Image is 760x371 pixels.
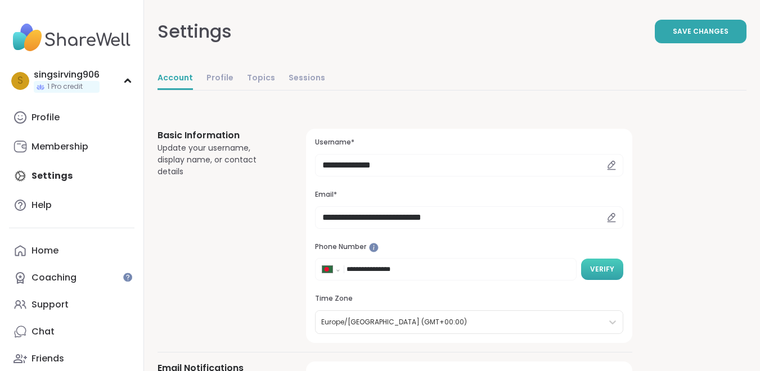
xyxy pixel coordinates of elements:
iframe: Spotlight [369,243,379,252]
div: Membership [32,141,88,153]
a: Profile [9,104,134,131]
a: Account [158,67,193,90]
div: Coaching [32,272,77,284]
div: singsirving906 [34,69,100,81]
div: Friends [32,352,64,365]
a: Chat [9,318,134,345]
button: Verify [581,259,623,280]
a: Profile [206,67,233,90]
div: Chat [32,325,55,338]
div: Profile [32,111,60,124]
div: Settings [158,18,232,45]
h3: Phone Number [315,242,623,252]
span: Verify [590,264,614,274]
h3: Username* [315,138,623,147]
div: Home [32,245,59,257]
a: Home [9,237,134,264]
iframe: Spotlight [123,273,132,282]
img: ShareWell Nav Logo [9,18,134,57]
a: Membership [9,133,134,160]
span: s [17,74,23,88]
div: Support [32,298,69,311]
a: Sessions [289,67,325,90]
h3: Time Zone [315,294,623,304]
span: Save Changes [673,26,728,37]
span: 1 Pro credit [47,82,83,92]
div: Update your username, display name, or contact details [158,142,279,178]
a: Topics [247,67,275,90]
h3: Basic Information [158,129,279,142]
button: Save Changes [655,20,746,43]
a: Help [9,192,134,219]
a: Coaching [9,264,134,291]
a: Support [9,291,134,318]
div: Help [32,199,52,211]
h3: Email* [315,190,623,200]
